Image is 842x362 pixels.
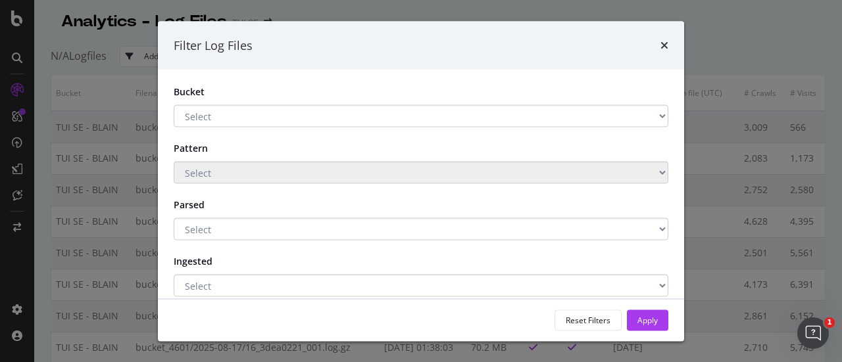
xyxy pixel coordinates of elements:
div: times [660,37,668,54]
span: 1 [824,317,835,328]
label: Parsed [164,194,249,212]
div: Filter Log Files [174,37,253,54]
div: modal [158,21,684,341]
label: Bucket [164,85,249,99]
button: Apply [627,309,668,330]
label: Ingested [164,250,249,268]
select: You must select a bucket to filter on pattern [174,162,668,184]
button: Reset Filters [555,309,622,330]
div: Reset Filters [566,314,610,325]
iframe: Intercom live chat [797,317,829,349]
div: Apply [637,314,658,325]
label: Pattern [164,137,249,155]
